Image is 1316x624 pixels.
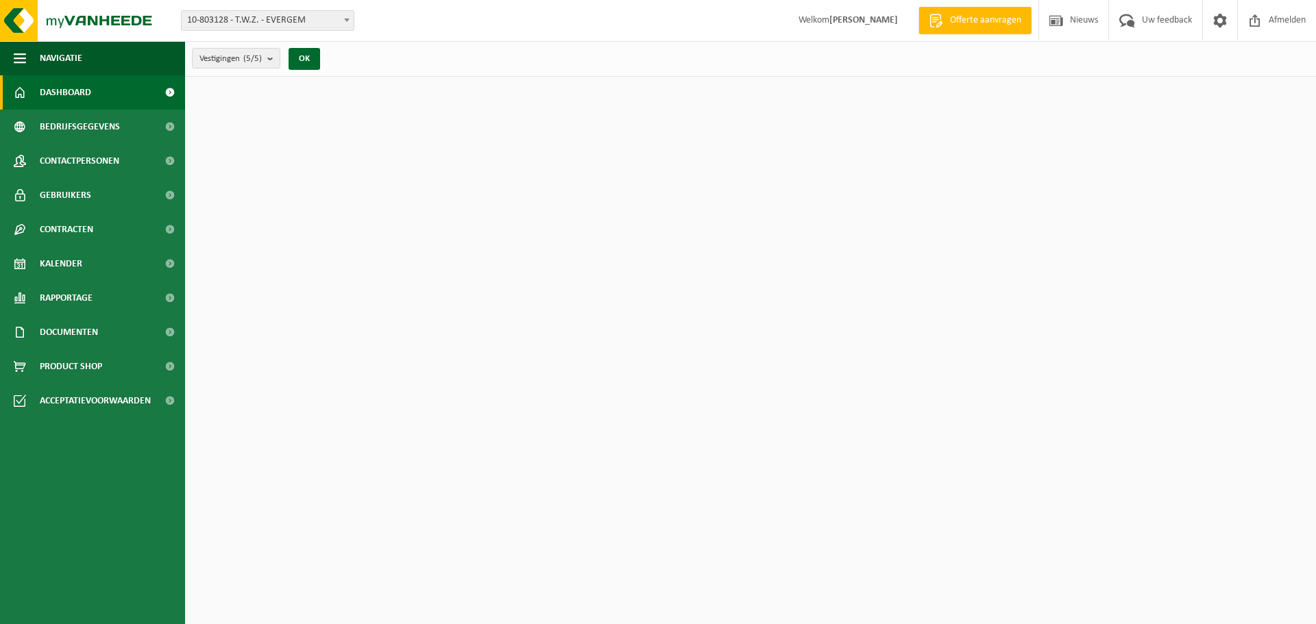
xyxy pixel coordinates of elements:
[40,144,119,178] span: Contactpersonen
[40,41,82,75] span: Navigatie
[40,281,93,315] span: Rapportage
[918,7,1032,34] a: Offerte aanvragen
[947,14,1025,27] span: Offerte aanvragen
[40,349,102,384] span: Product Shop
[40,384,151,418] span: Acceptatievoorwaarden
[182,11,354,30] span: 10-803128 - T.W.Z. - EVERGEM
[192,48,280,68] button: Vestigingen(5/5)
[40,247,82,281] span: Kalender
[199,49,262,69] span: Vestigingen
[829,15,898,25] strong: [PERSON_NAME]
[40,75,91,110] span: Dashboard
[40,110,120,144] span: Bedrijfsgegevens
[40,212,93,247] span: Contracten
[181,10,354,31] span: 10-803128 - T.W.Z. - EVERGEM
[40,315,98,349] span: Documenten
[40,178,91,212] span: Gebruikers
[243,54,262,63] count: (5/5)
[289,48,320,70] button: OK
